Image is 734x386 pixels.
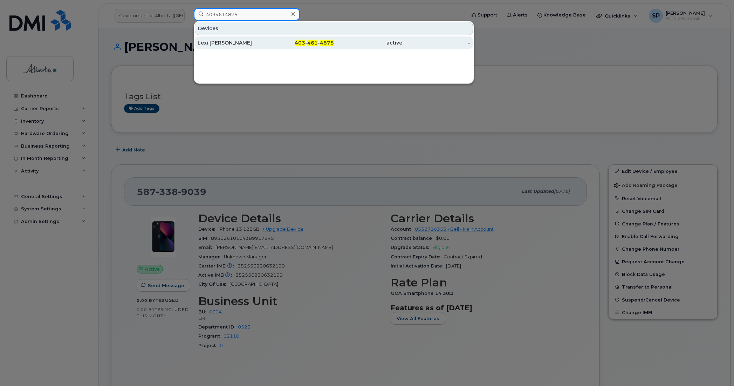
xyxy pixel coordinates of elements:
[295,40,305,46] span: 403
[320,40,334,46] span: 4875
[198,39,266,46] div: Lexi [PERSON_NAME]
[307,40,318,46] span: 461
[266,39,334,46] div: - -
[195,36,473,49] a: Lexi [PERSON_NAME]403-461-4875active-
[195,22,473,35] div: Devices
[334,39,402,46] div: active
[402,39,471,46] div: -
